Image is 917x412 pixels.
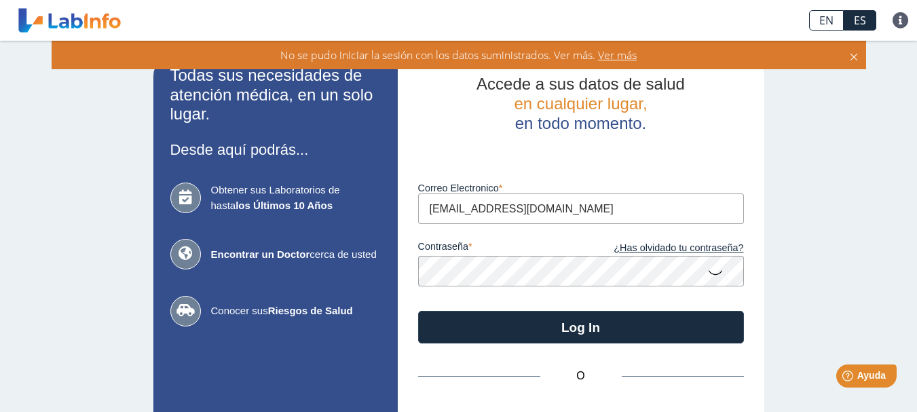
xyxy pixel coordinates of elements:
[211,183,381,213] span: Obtener sus Laboratorios de hasta
[211,303,381,319] span: Conocer sus
[476,75,685,93] span: Accede a sus datos de salud
[581,241,744,256] a: ¿Has olvidado tu contraseña?
[514,94,647,113] span: en cualquier lugar,
[796,359,902,397] iframe: Help widget launcher
[595,48,637,62] span: Ver más
[280,48,595,62] span: No se pudo iniciar la sesión con los datos suministrados. Ver más.
[236,200,333,211] b: los Últimos 10 Años
[418,183,744,193] label: Correo Electronico
[844,10,876,31] a: ES
[211,247,381,263] span: cerca de usted
[268,305,353,316] b: Riesgos de Salud
[418,311,744,343] button: Log In
[809,10,844,31] a: EN
[170,141,381,158] h3: Desde aquí podrás...
[170,66,381,124] h2: Todas sus necesidades de atención médica, en un solo lugar.
[418,241,581,256] label: contraseña
[540,368,622,384] span: O
[211,248,310,260] b: Encontrar un Doctor
[515,114,646,132] span: en todo momento.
